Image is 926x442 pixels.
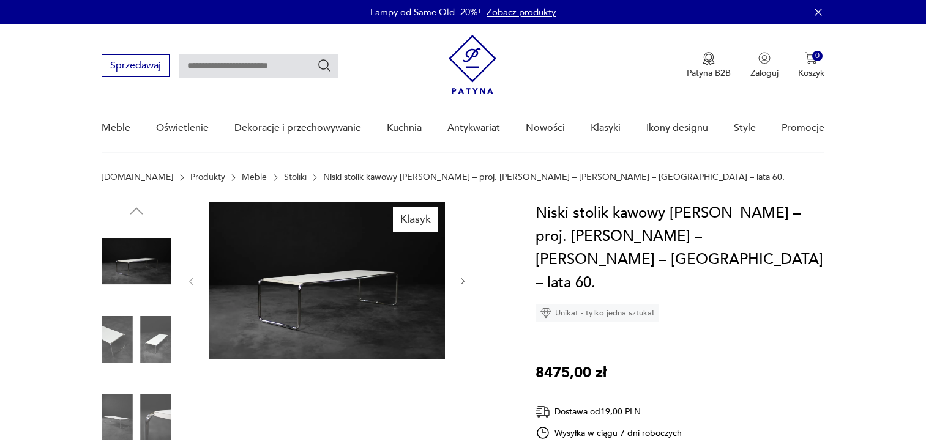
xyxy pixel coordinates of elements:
[687,67,731,79] p: Patyna B2B
[317,58,332,73] button: Szukaj
[750,52,779,79] button: Zaloguj
[156,105,209,152] a: Oświetlenie
[393,207,438,232] div: Klasyk
[526,105,565,152] a: Nowości
[102,54,170,77] button: Sprzedawaj
[805,52,817,64] img: Ikona koszyka
[536,404,682,419] div: Dostawa od 19,00 PLN
[449,35,496,94] img: Patyna - sklep z meblami i dekoracjami vintage
[536,404,550,419] img: Ikona dostawy
[782,105,824,152] a: Promocje
[242,172,267,182] a: Meble
[370,6,480,18] p: Lampy od Same Old -20%!
[447,105,500,152] a: Antykwariat
[812,51,823,61] div: 0
[536,304,659,322] div: Unikat - tylko jedna sztuka!
[102,105,130,152] a: Meble
[798,52,824,79] button: 0Koszyk
[323,172,785,182] p: Niski stolik kawowy [PERSON_NAME] – proj. [PERSON_NAME] – [PERSON_NAME] – [GEOGRAPHIC_DATA] – lat...
[687,52,731,79] a: Ikona medaluPatyna B2B
[687,52,731,79] button: Patyna B2B
[750,67,779,79] p: Zaloguj
[234,105,361,152] a: Dekoracje i przechowywanie
[798,67,824,79] p: Koszyk
[758,52,771,64] img: Ikonka użytkownika
[540,308,551,319] img: Ikona diamentu
[703,52,715,65] img: Ikona medalu
[734,105,756,152] a: Style
[487,6,556,18] a: Zobacz produkty
[387,105,422,152] a: Kuchnia
[646,105,708,152] a: Ikony designu
[190,172,225,182] a: Produkty
[102,62,170,71] a: Sprzedawaj
[536,425,682,440] div: Wysyłka w ciągu 7 dni roboczych
[102,226,171,296] img: Zdjęcie produktu Niski stolik kawowy Laccio Kiga – proj. Marcel Breuer – Gavina – Włochy – lata 60.
[284,172,307,182] a: Stoliki
[591,105,621,152] a: Klasyki
[536,202,824,295] h1: Niski stolik kawowy [PERSON_NAME] – proj. [PERSON_NAME] – [PERSON_NAME] – [GEOGRAPHIC_DATA] – lat...
[209,202,445,359] img: Zdjęcie produktu Niski stolik kawowy Laccio Kiga – proj. Marcel Breuer – Gavina – Włochy – lata 60.
[102,304,171,374] img: Zdjęcie produktu Niski stolik kawowy Laccio Kiga – proj. Marcel Breuer – Gavina – Włochy – lata 60.
[102,172,173,182] a: [DOMAIN_NAME]
[536,361,607,385] p: 8475,00 zł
